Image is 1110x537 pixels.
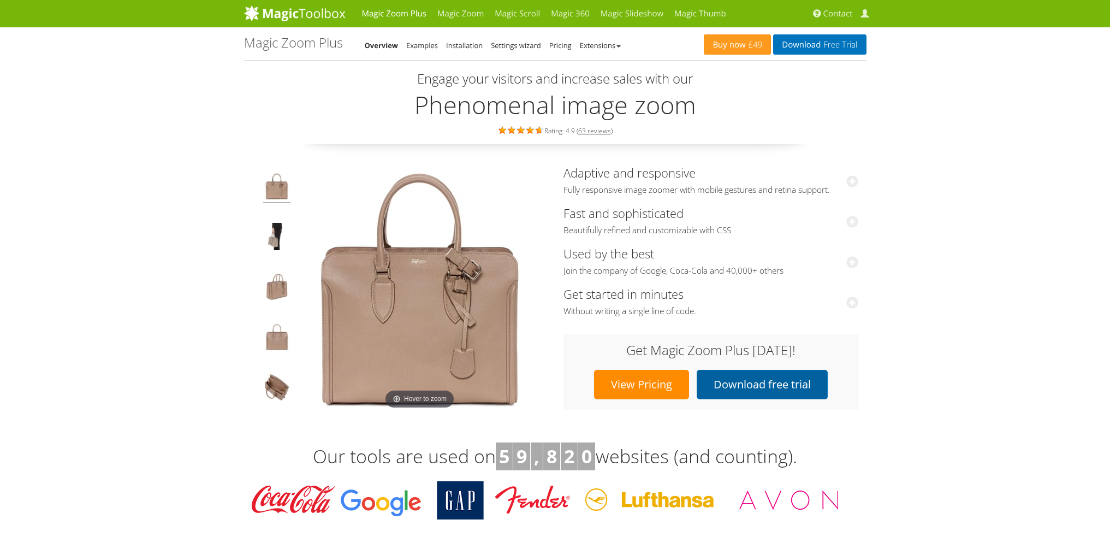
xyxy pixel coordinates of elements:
a: Used by the bestJoin the company of Google, Coca-Cola and 40,000+ others [563,245,858,276]
a: Installation [446,40,483,50]
a: Overview [365,40,399,50]
img: MagicToolbox.com - Image tools for your website [244,5,346,21]
h3: Get Magic Zoom Plus [DATE]! [574,343,847,357]
a: Examples [406,40,438,50]
img: JavaScript zoom tool example [263,374,290,404]
b: , [534,444,539,469]
h3: Our tools are used on websites (and counting). [244,442,866,471]
a: Download free trial [697,370,828,399]
img: Hover image zoom example [263,323,290,354]
span: Beautifully refined and customizable with CSS [563,225,858,236]
img: Magic Zoom Plus Demo [297,166,543,412]
img: jQuery image zoom example [263,273,290,304]
img: Magic Toolbox Customers [244,481,850,520]
span: Contact [823,8,853,19]
a: Fast and sophisticatedBeautifully refined and customizable with CSS [563,205,858,236]
a: Extensions [580,40,621,50]
b: 9 [517,444,527,469]
b: 8 [547,444,557,469]
h2: Phenomenal image zoom [244,91,866,119]
img: JavaScript image zoom example [263,223,290,253]
a: 63 reviews [578,126,611,135]
span: Join the company of Google, Coca-Cola and 40,000+ others [563,265,858,276]
span: Fully responsive image zoomer with mobile gestures and retina support. [563,185,858,196]
a: DownloadFree Trial [773,34,866,55]
h3: Engage your visitors and increase sales with our [247,72,864,86]
a: Get started in minutesWithout writing a single line of code. [563,286,858,317]
img: Product image zoom example [263,173,290,203]
a: Buy now£49 [704,34,771,55]
b: 0 [581,444,592,469]
b: 5 [499,444,509,469]
a: Magic Zoom Plus DemoHover to zoom [297,166,543,412]
a: Pricing [549,40,572,50]
span: £49 [746,40,763,49]
div: Rating: 4.9 ( ) [244,124,866,136]
span: Without writing a single line of code. [563,306,858,317]
a: Adaptive and responsiveFully responsive image zoomer with mobile gestures and retina support. [563,164,858,196]
h1: Magic Zoom Plus [244,36,343,50]
span: Free Trial [821,40,857,49]
a: Settings wizard [491,40,541,50]
b: 2 [564,444,574,469]
a: View Pricing [594,370,689,399]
